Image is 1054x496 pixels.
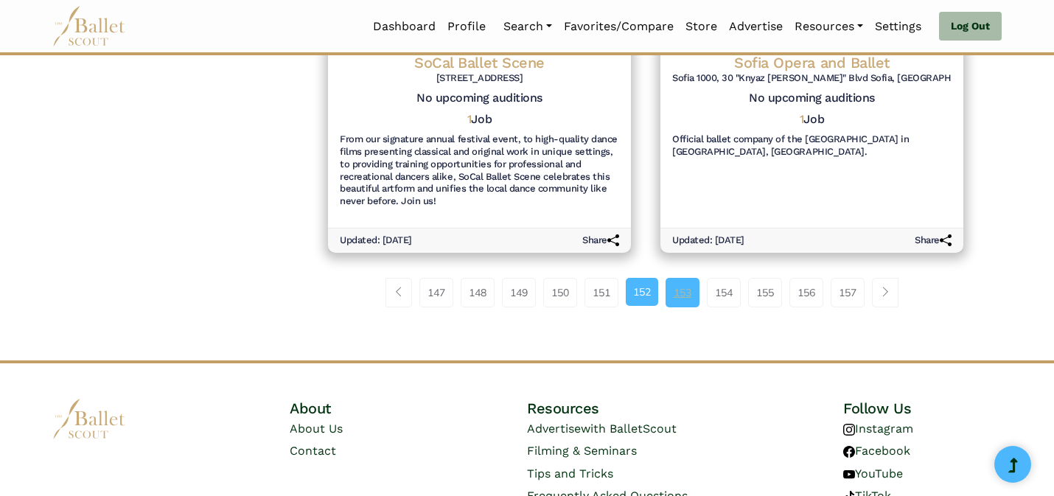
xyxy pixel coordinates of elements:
h6: Share [915,234,952,247]
span: with BalletScout [581,422,677,436]
a: Settings [869,11,927,42]
h6: Official ballet company of the [GEOGRAPHIC_DATA] in [GEOGRAPHIC_DATA], [GEOGRAPHIC_DATA]. [672,133,952,158]
h4: About [290,399,448,418]
a: Contact [290,444,336,458]
span: 1 [467,112,472,126]
a: 156 [789,278,823,307]
h4: Follow Us [843,399,1002,418]
a: Store [680,11,723,42]
a: YouTube [843,467,903,481]
span: 1 [800,112,804,126]
img: logo [52,399,126,439]
h6: [STREET_ADDRESS] [340,72,619,85]
a: 155 [748,278,782,307]
a: 150 [543,278,577,307]
h6: From our signature annual festival event, to high-quality dance films presenting classical and or... [340,133,619,208]
h5: Job [800,112,824,128]
h4: Resources [527,399,764,418]
a: About Us [290,422,343,436]
a: 148 [461,278,495,307]
a: Filming & Seminars [527,444,637,458]
a: Advertise [723,11,789,42]
h6: Sofia 1000, 30 "Knyaz [PERSON_NAME]" Blvd Sofia, [GEOGRAPHIC_DATA] [672,72,952,85]
h4: SoCal Ballet Scene [340,53,619,72]
a: Tips and Tricks [527,467,613,481]
img: youtube logo [843,469,855,481]
h6: Updated: [DATE] [340,234,412,247]
h6: Share [582,234,619,247]
h6: Updated: [DATE] [672,234,744,247]
a: Profile [442,11,492,42]
a: 154 [707,278,741,307]
a: Log Out [939,12,1002,41]
h4: Sofia Opera and Ballet [672,53,952,72]
a: Instagram [843,422,913,436]
a: 157 [831,278,865,307]
a: Favorites/Compare [558,11,680,42]
img: instagram logo [843,424,855,436]
img: facebook logo [843,446,855,458]
a: Facebook [843,444,910,458]
nav: Page navigation example [385,278,907,307]
a: 153 [666,278,699,307]
h5: Job [467,112,492,128]
a: Advertisewith BalletScout [527,422,677,436]
a: 151 [584,278,618,307]
a: 147 [419,278,453,307]
a: Search [498,11,558,42]
h5: No upcoming auditions [340,91,619,106]
h5: No upcoming auditions [672,91,952,106]
a: 152 [626,278,658,306]
a: 149 [502,278,536,307]
a: Resources [789,11,869,42]
a: Dashboard [367,11,442,42]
